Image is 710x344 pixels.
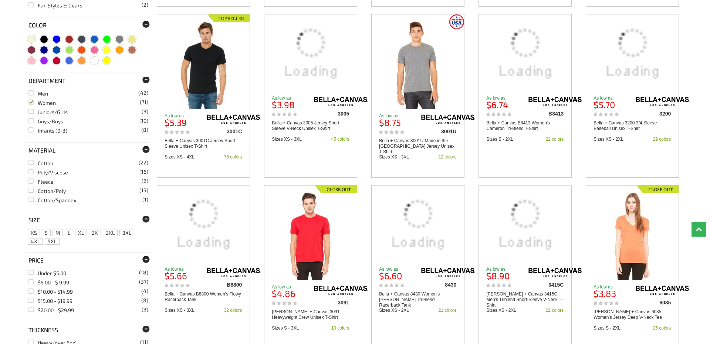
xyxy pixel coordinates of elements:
[168,20,239,109] img: Bella + Canvas 3001C Jersey Short-Sleeve Unisex T-Shirt
[141,288,148,294] span: (4)
[28,90,48,97] a: Men(42)
[486,270,510,281] b: $8.90
[379,270,402,281] b: $6.60
[546,137,564,141] div: 22 colors
[140,100,148,105] span: (71)
[379,117,401,128] b: $8.75
[165,308,195,313] div: Sizes XS - 3XL
[103,36,111,43] span: Green
[116,36,123,43] span: Grey
[28,160,53,166] a: Cotton(22)
[382,20,454,109] img: Bella + Canvas 3001U Made in the USA Jersey Unisex T-Shirt
[275,191,346,280] img: Bella + Canvas 3091 Heavyweight Crew Unisex T-Shirt
[103,46,111,54] span: Neon Yellow
[157,191,250,263] a: Bella + Canvas B8800 Women's Flowy Racerback Tank
[224,155,242,159] div: 76 colors
[65,57,73,64] span: Royal
[65,36,73,43] span: Brown
[53,230,62,236] span: M
[165,114,204,118] p: As low as
[28,188,66,194] a: Cotton/Poly(15)
[420,267,476,278] img: bella-canvas/8430
[635,285,690,296] img: bella-canvas/6035
[439,308,457,313] div: 21 colors
[379,138,456,155] a: Bella + Canvas 3001U Made in the [GEOGRAPHIC_DATA] Jersey Unisex T-Shirt
[139,188,148,193] span: (15)
[313,285,369,296] img: bella-canvas/3091
[524,282,564,287] div: 3415C
[142,2,148,7] span: (2)
[28,109,68,115] a: Juniors/Girls(3)
[76,230,86,236] span: XL
[479,20,571,91] a: Bella + Canvas B8413 Women's Cameron Tri-Blend T-Shirt
[420,114,476,125] img: bella-canvas/3001u
[635,96,690,107] img: bella-canvas/3200
[594,288,616,299] b: $3.83
[25,252,150,268] div: Price
[165,267,204,271] p: As low as
[28,279,69,285] a: $5.00 - $ 9.99(37)
[379,267,419,271] p: As low as
[128,46,136,54] span: Peach
[28,118,63,124] a: Guys/Boys(10)
[486,291,564,308] a: [PERSON_NAME] + Canvas 3415C Men's Triblend Short-Sleeve V-Neck T-Shirt
[275,20,346,91] img: Bella + Canvas 3005 Jersey Short-Sleeve V-Neck Unisex T-Shirt
[78,46,85,54] span: Neon Orange
[546,308,564,313] div: 22 colors
[28,288,73,295] a: $10.00 - $14.99(4)
[28,46,35,54] span: Maroon
[272,309,349,320] a: [PERSON_NAME] + Canvas 3091 Heavyweight Crew Unisex T-Shirt
[631,300,671,305] div: 6035
[490,191,561,263] img: Bella + Canvas 3415C Men's Triblend Short-Sleeve V-Neck T-Shirt
[142,178,148,184] span: (2)
[272,137,302,141] div: Sizes XS - 3XL
[53,57,60,64] span: Red
[141,127,148,133] span: (8)
[28,230,39,236] span: XS
[272,99,295,110] b: $3.98
[165,291,242,303] a: Bella + Canvas B8800 Women's Flowy Racerback Tank
[315,186,357,193] img: Closeout
[65,46,73,54] span: Neon Green
[103,57,111,64] span: Yellow
[379,308,409,313] div: Sizes XS - 2XL
[490,20,561,91] img: Bella + Canvas B8413 Women's Cameron Tri-Blend T-Shirt
[65,230,72,236] span: L
[586,191,679,280] a: Bella + Canvas 6035 Women's Jersey Deep V-Neck Tee
[45,239,59,244] span: 5XL
[28,298,72,304] a: $15.00 - $19.99(8)
[28,127,67,134] a: Infants (0-3)(8)
[28,307,74,313] a: $20.00 - $29.99(3)
[486,308,516,313] div: Sizes XS - 2XL
[594,309,671,320] a: [PERSON_NAME] + Canvas 6035 Women's Jersey Deep V-Neck Tee
[165,155,195,159] div: Sizes XS - 4XL
[208,14,250,22] img: Top Seller
[372,191,464,263] a: Bella + Canvas 8430 Women's Sylvia Tri-Blend Racerback Tank
[586,20,679,91] a: Bella + Canvas 3200 3/4 Sleeve Baseball Unisex T-Shirt
[138,90,148,96] span: (42)
[40,36,48,43] span: Black
[653,137,671,141] div: 29 colors
[594,99,615,110] b: $5.70
[25,17,150,33] div: Color
[139,169,148,174] span: (16)
[417,282,457,287] div: 8430
[78,57,85,64] span: Safety Orange
[486,137,513,141] div: Sizes S - 2XL
[272,96,312,100] p: As low as
[78,36,85,43] span: Charcoal
[594,120,671,131] a: Bella + Canvas 3200 3/4 Sleeve Baseball Unisex T-Shirt
[449,14,464,29] img: Made in USA
[91,36,98,43] span: Denim
[331,137,349,141] div: 45 colors
[142,307,148,312] span: (3)
[28,239,42,244] span: 4XL
[104,230,117,236] span: 2XL
[597,20,668,91] img: Bella + Canvas 3200 3/4 Sleeve Baseball Unisex T-Shirt
[25,212,150,228] div: Size
[116,46,123,54] span: Orange
[139,160,148,165] span: (22)
[597,191,668,280] img: Bella + Canvas 6035 Women's Jersey Deep V-Neck Tee
[272,326,299,330] div: Sizes S - 3XL
[139,270,148,275] span: (18)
